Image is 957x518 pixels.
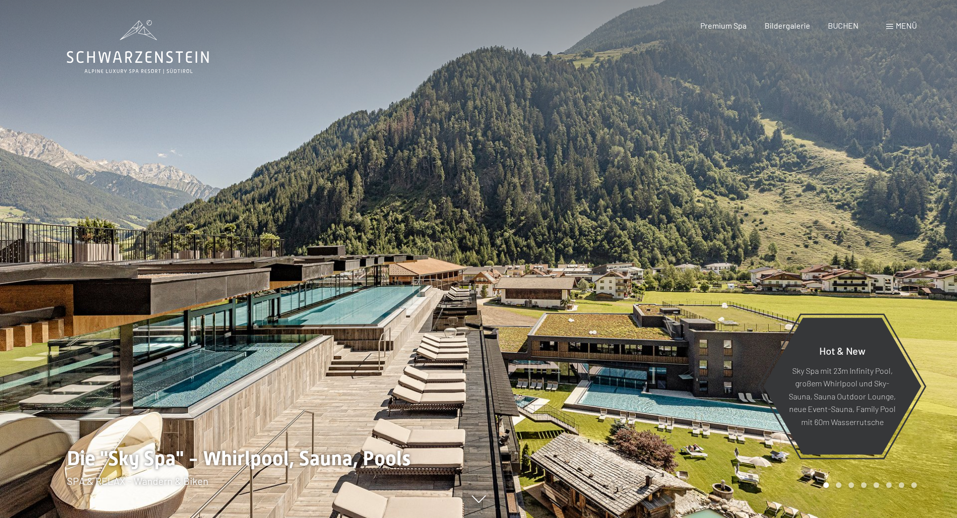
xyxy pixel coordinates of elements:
p: Sky Spa mit 23m Infinity Pool, großem Whirlpool und Sky-Sauna, Sauna Outdoor Lounge, neue Event-S... [788,364,897,428]
a: Hot & New Sky Spa mit 23m Infinity Pool, großem Whirlpool und Sky-Sauna, Sauna Outdoor Lounge, ne... [763,317,922,455]
div: Carousel Page 8 [911,482,917,488]
div: Carousel Pagination [820,482,917,488]
div: Carousel Page 2 [836,482,841,488]
div: Carousel Page 5 [874,482,879,488]
a: Premium Spa [700,21,747,30]
span: Hot & New [819,344,866,356]
span: Menü [896,21,917,30]
a: BUCHEN [828,21,859,30]
div: Carousel Page 1 (Current Slide) [823,482,829,488]
div: Carousel Page 4 [861,482,867,488]
div: Carousel Page 6 [886,482,892,488]
div: Carousel Page 3 [848,482,854,488]
a: Bildergalerie [765,21,810,30]
div: Carousel Page 7 [899,482,904,488]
